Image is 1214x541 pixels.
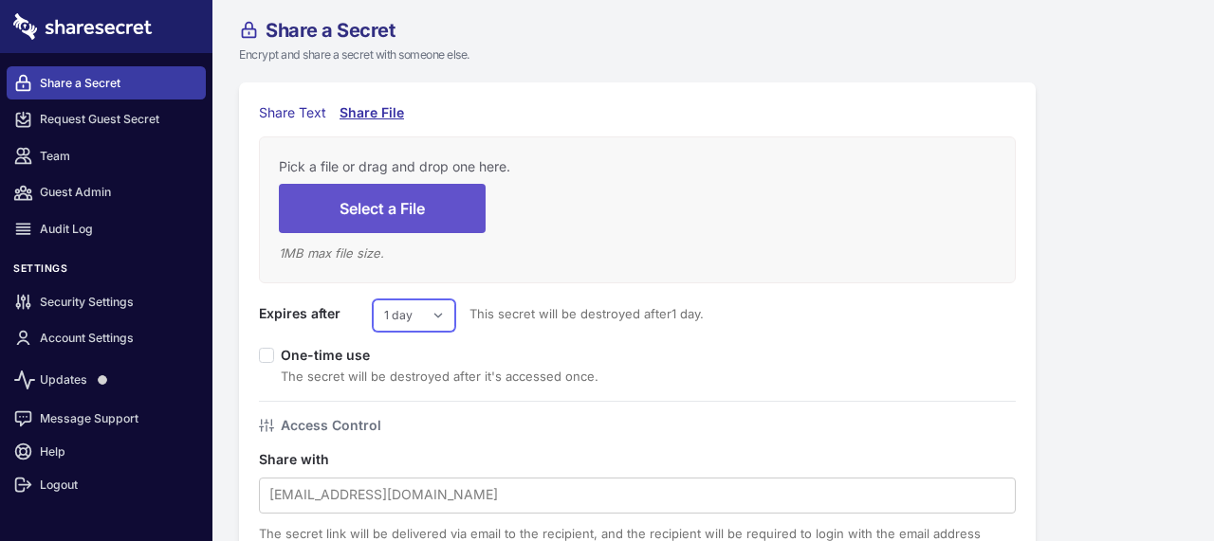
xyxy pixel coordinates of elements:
div: Share Text [259,102,326,123]
em: 1 MB max file size. [279,245,384,261]
a: Request Guest Secret [7,103,206,136]
label: Expires after [259,303,373,324]
a: Audit Log [7,212,206,245]
button: Select a File [279,184,486,232]
a: Team [7,139,206,172]
span: Share a Secret [266,21,395,40]
h4: Access Control [281,415,381,436]
h3: Settings [7,262,206,282]
a: Logout [7,468,206,501]
label: One-time use [281,347,384,363]
a: Security Settings [7,285,206,318]
label: Share with [259,449,373,470]
a: Updates [7,358,206,402]
a: Account Settings [7,322,206,355]
a: Share a Secret [7,66,206,99]
div: Share File [340,102,407,123]
a: Help [7,435,206,468]
div: Pick a file or drag and drop one here. [279,156,996,177]
span: This secret will be destroyed after 1 day . [455,303,704,324]
a: Message Support [7,402,206,435]
div: The secret will be destroyed after it's accessed once. [281,366,598,387]
p: Encrypt and share a secret with someone else. [239,46,1142,63]
a: Guest Admin [7,176,206,209]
